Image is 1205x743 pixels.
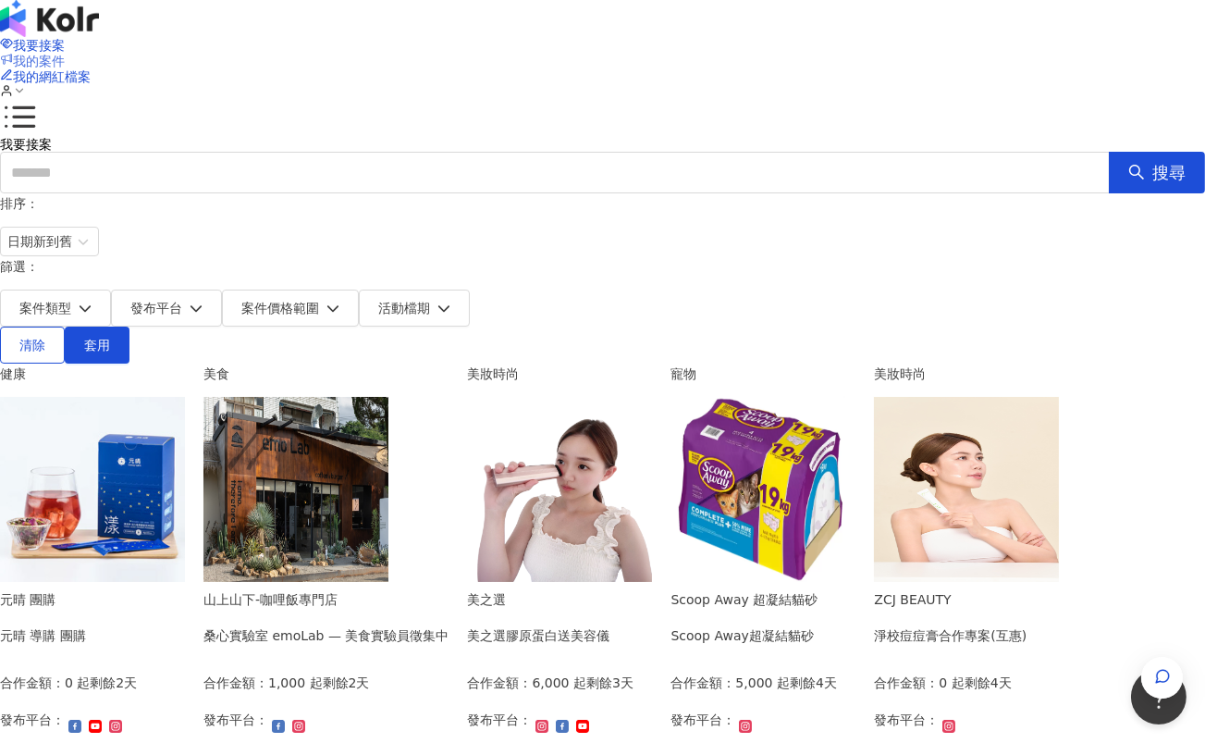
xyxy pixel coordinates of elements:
div: 桑心實驗室 emoLab — 美食實驗員徵集中 [203,625,449,646]
p: 發布平台： [203,710,268,730]
button: 活動檔期 [359,290,470,327]
span: 案件價格範圍 [241,301,319,316]
button: 發布平台 [111,290,222,327]
span: 套用 [84,338,110,353]
div: 美之選 [467,589,609,610]
p: 1,000 起 [268,673,323,693]
div: 山上山下-咖哩飯專門店 [203,589,449,610]
img: 淨校痘痘膏 [874,397,1059,582]
p: 合作金額： [467,673,532,693]
span: 案件類型 [19,301,71,316]
span: 我的網紅檔案 [13,69,91,84]
span: 清除 [19,338,45,353]
div: 淨校痘痘膏合作專案(互惠) [874,625,1027,646]
p: 剩餘2天 [323,673,370,693]
p: 5,000 起 [735,673,790,693]
button: 案件價格範圍 [222,290,359,327]
span: 發布平台 [130,301,182,316]
img: Scoop Away超凝結貓砂 [670,397,855,582]
p: 發布平台： [670,710,735,730]
p: 合作金額： [670,673,735,693]
button: 搜尋 [1109,152,1205,193]
span: 我要接案 [13,38,65,53]
p: 發布平台： [467,710,532,730]
div: Scoop Away超凝結貓砂 [670,625,818,646]
div: 美妝時尚 [467,364,652,384]
p: 發布平台： [874,710,939,730]
p: 剩餘4天 [790,673,837,693]
div: 寵物 [670,364,855,384]
span: 我的案件 [13,54,65,68]
p: 合作金額： [874,673,939,693]
p: 合作金額： [203,673,268,693]
span: 搜尋 [1152,163,1186,183]
div: 美食 [203,364,449,384]
p: 剩餘2天 [90,673,137,693]
iframe: Help Scout Beacon - Open [1131,669,1187,724]
span: 日期新到舊 [7,228,92,255]
div: ZCJ BEAUTY [874,589,1027,610]
p: 6,000 起 [532,673,586,693]
img: 情緒食光實驗計畫 [203,397,388,582]
p: 剩餘3天 [586,673,633,693]
span: search [1128,164,1145,180]
p: 0 起 [65,673,90,693]
div: 美之選膠原蛋白送美容儀 [467,625,609,646]
img: 美之選膠原蛋白送RF美容儀 [467,397,652,582]
p: 0 起 [939,673,964,693]
div: Scoop Away 超凝結貓砂 [670,589,818,610]
button: 套用 [65,327,129,364]
span: 活動檔期 [378,301,430,316]
div: 美妝時尚 [874,364,1059,384]
p: 剩餘4天 [965,673,1012,693]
